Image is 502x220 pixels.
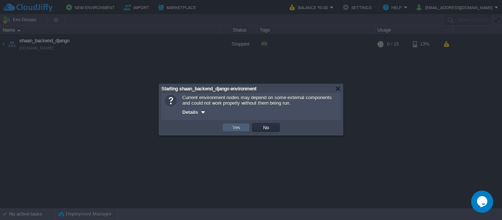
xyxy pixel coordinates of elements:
[161,86,257,91] span: Starting shaan_backend_django environment
[471,191,495,213] iframe: chat widget
[182,95,332,106] span: Current environment nodes may depend on some external components and could not work properly with...
[230,124,243,131] button: Yes
[182,109,198,115] span: Details
[261,124,271,131] button: No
